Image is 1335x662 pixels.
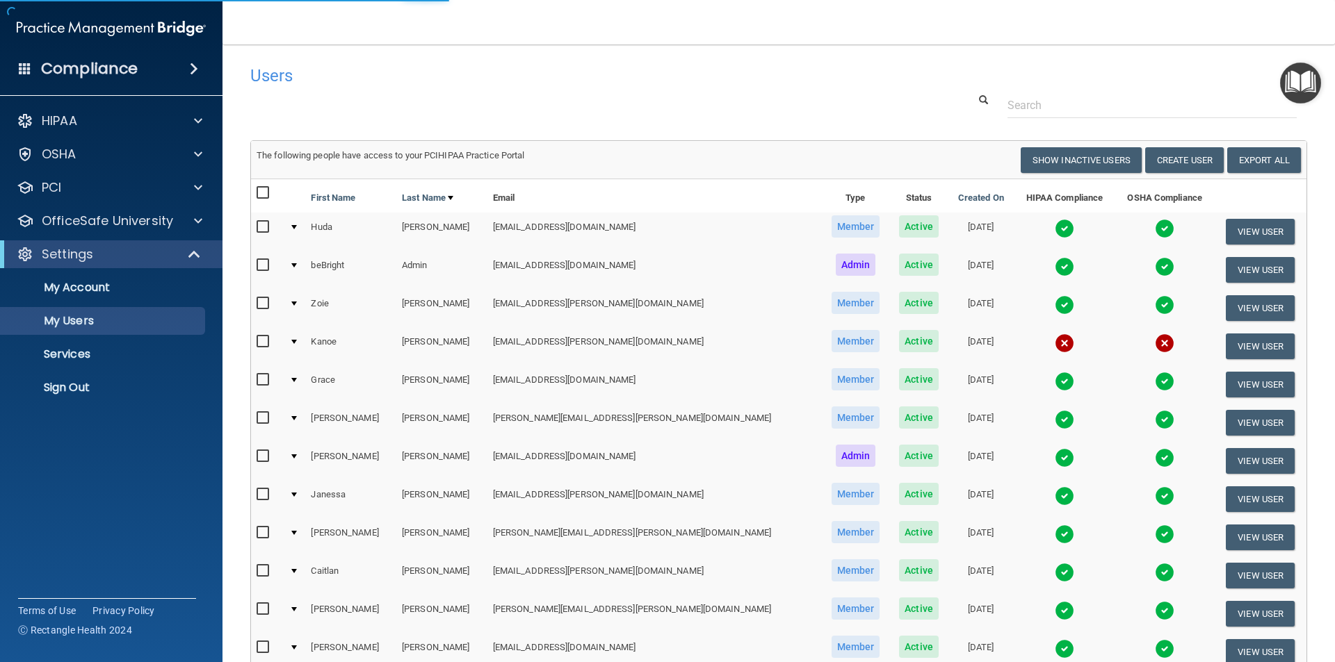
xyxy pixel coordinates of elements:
span: Member [832,292,880,314]
h4: Users [250,67,858,85]
th: Email [487,179,821,213]
td: [PERSON_NAME] [396,518,487,556]
p: Settings [42,246,93,263]
img: tick.e7d51cea.svg [1155,486,1174,506]
span: Member [832,559,880,581]
td: [DATE] [948,327,1014,365]
img: tick.e7d51cea.svg [1155,295,1174,315]
a: HIPAA [17,113,202,129]
td: [DATE] [948,595,1014,633]
td: [PERSON_NAME] [396,327,487,365]
td: Kanoe [305,327,396,365]
td: [DATE] [948,518,1014,556]
td: [PERSON_NAME][EMAIL_ADDRESS][PERSON_NAME][DOMAIN_NAME] [487,518,821,556]
td: [EMAIL_ADDRESS][DOMAIN_NAME] [487,442,821,480]
span: Active [899,254,939,276]
p: OSHA [42,146,76,163]
span: Member [832,597,880,620]
span: Admin [836,254,876,276]
span: Active [899,521,939,543]
span: Active [899,215,939,238]
td: [PERSON_NAME] [396,289,487,327]
span: Ⓒ Rectangle Health 2024 [18,623,132,637]
td: [PERSON_NAME][EMAIL_ADDRESS][PERSON_NAME][DOMAIN_NAME] [487,404,821,442]
button: View User [1226,601,1295,627]
span: Active [899,559,939,581]
button: View User [1226,410,1295,436]
p: OfficeSafe University [42,213,173,229]
a: First Name [311,190,355,206]
img: tick.e7d51cea.svg [1055,372,1074,391]
td: Zoie [305,289,396,327]
th: Type [821,179,890,213]
td: [EMAIL_ADDRESS][DOMAIN_NAME] [487,213,821,251]
span: Active [899,636,939,658]
img: tick.e7d51cea.svg [1155,524,1174,544]
p: Sign Out [9,381,199,395]
span: The following people have access to your PCIHIPAA Practice Portal [257,150,525,160]
td: [PERSON_NAME] [396,556,487,595]
td: [PERSON_NAME] [396,404,487,442]
img: tick.e7d51cea.svg [1055,486,1074,506]
img: cross.ca9f0e7f.svg [1155,333,1174,353]
p: PCI [42,179,61,196]
img: tick.e7d51cea.svg [1055,563,1074,582]
td: [EMAIL_ADDRESS][PERSON_NAME][DOMAIN_NAME] [487,480,821,518]
span: Active [899,368,939,390]
td: [DATE] [948,404,1014,442]
th: OSHA Compliance [1115,179,1214,213]
td: [DATE] [948,289,1014,327]
button: View User [1226,563,1295,588]
a: OSHA [17,146,202,163]
img: tick.e7d51cea.svg [1155,257,1174,276]
span: Member [832,483,880,505]
td: [PERSON_NAME] [305,595,396,633]
p: Services [9,347,199,361]
a: Settings [17,246,202,263]
span: Member [832,330,880,352]
img: tick.e7d51cea.svg [1155,219,1174,238]
td: [EMAIL_ADDRESS][PERSON_NAME][DOMAIN_NAME] [487,289,821,327]
td: [PERSON_NAME] [396,442,487,480]
h4: Compliance [41,59,138,78]
img: tick.e7d51cea.svg [1155,372,1174,391]
p: My Users [9,314,199,328]
a: PCI [17,179,202,196]
span: Member [832,521,880,543]
span: Member [832,215,880,238]
a: Last Name [402,190,453,206]
td: beBright [305,251,396,289]
span: Member [832,368,880,390]
img: tick.e7d51cea.svg [1055,639,1074,659]
img: tick.e7d51cea.svg [1055,257,1074,276]
button: Show Inactive Users [1021,147,1142,173]
input: Search [1008,92,1297,118]
img: tick.e7d51cea.svg [1155,639,1174,659]
a: Privacy Policy [92,604,155,618]
img: cross.ca9f0e7f.svg [1055,333,1074,353]
a: OfficeSafe University [17,213,202,229]
span: Active [899,406,939,429]
button: View User [1226,372,1295,397]
button: View User [1226,295,1295,321]
img: tick.e7d51cea.svg [1055,524,1074,544]
button: View User [1226,257,1295,283]
span: Active [899,597,939,620]
button: View User [1226,219,1295,245]
span: Member [832,406,880,429]
img: PMB logo [17,15,206,42]
td: [DATE] [948,213,1014,251]
span: Member [832,636,880,658]
img: tick.e7d51cea.svg [1055,410,1074,429]
img: tick.e7d51cea.svg [1055,219,1074,238]
td: [EMAIL_ADDRESS][DOMAIN_NAME] [487,251,821,289]
td: [PERSON_NAME] [396,365,487,404]
img: tick.e7d51cea.svg [1055,601,1074,620]
span: Active [899,330,939,352]
td: [PERSON_NAME] [396,595,487,633]
span: Active [899,292,939,314]
img: tick.e7d51cea.svg [1055,295,1074,315]
button: View User [1226,448,1295,474]
a: Created On [958,190,1004,206]
td: [PERSON_NAME] [396,213,487,251]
